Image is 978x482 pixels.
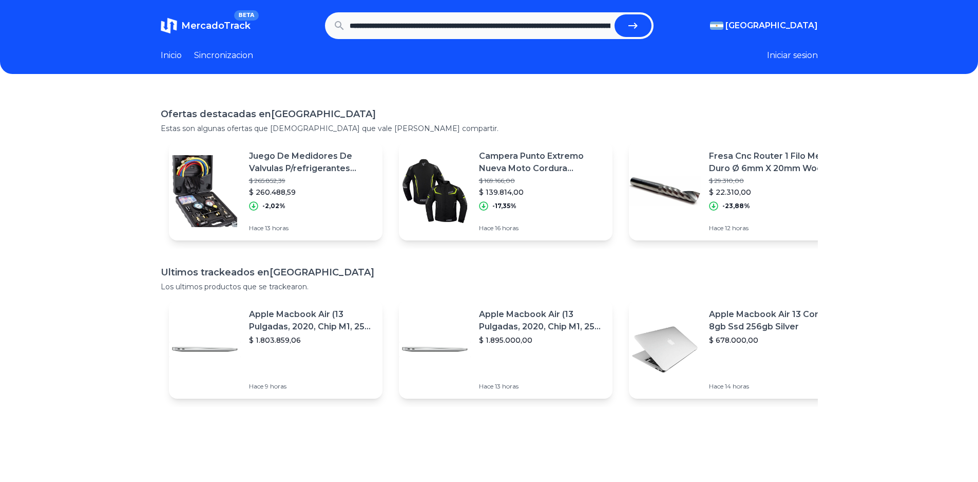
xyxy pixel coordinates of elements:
p: $ 29.310,00 [709,177,834,185]
h1: Ultimos trackeados en [GEOGRAPHIC_DATA] [161,265,818,280]
img: Featured image [169,313,241,385]
p: Los ultimos productos que se trackearon. [161,282,818,292]
img: MercadoTrack [161,17,177,34]
h1: Ofertas destacadas en [GEOGRAPHIC_DATA] [161,107,818,121]
img: Featured image [629,313,701,385]
p: Fresa Cnc Router 1 Filo Metal Duro Ø 6mm X 20mm Wood [709,150,834,175]
p: -2,02% [262,202,285,210]
p: Hace 16 horas [479,224,604,232]
p: Hace 9 horas [249,382,374,391]
span: BETA [234,10,258,21]
img: Featured image [399,313,471,385]
p: $ 1.895.000,00 [479,335,604,345]
p: $ 139.814,00 [479,187,604,197]
button: [GEOGRAPHIC_DATA] [710,20,818,32]
a: Featured imageApple Macbook Air (13 Pulgadas, 2020, Chip M1, 256 Gb De Ssd, 8 Gb De Ram) - Plata$... [399,300,612,399]
a: Featured imageApple Macbook Air (13 Pulgadas, 2020, Chip M1, 256 Gb De Ssd, 8 Gb De Ram) - Plata$... [169,300,382,399]
p: Apple Macbook Air 13 Core I5 8gb Ssd 256gb Silver [709,308,834,333]
p: Hace 12 horas [709,224,834,232]
p: Campera Punto Extremo Nueva Moto Cordura Proteccion Marelli® [479,150,604,175]
p: $ 260.488,59 [249,187,374,197]
img: Argentina [710,22,723,30]
p: Hace 13 horas [479,382,604,391]
a: Sincronizacion [194,49,253,62]
p: $ 1.803.859,06 [249,335,374,345]
p: Estas son algunas ofertas que [DEMOGRAPHIC_DATA] que vale [PERSON_NAME] compartir. [161,123,818,134]
img: Featured image [629,155,701,227]
a: MercadoTrackBETA [161,17,251,34]
a: Featured imageCampera Punto Extremo Nueva Moto Cordura Proteccion Marelli®$ 169.166,00$ 139.814,0... [399,142,612,240]
a: Featured imageJuego De Medidores De Valvulas P/refrigerantes R1234yf/r134a$ 265.852,39$ 260.488,5... [169,142,382,240]
p: -23,88% [722,202,750,210]
p: $ 265.852,39 [249,177,374,185]
p: $ 169.166,00 [479,177,604,185]
span: MercadoTrack [181,20,251,31]
p: Hace 14 horas [709,382,834,391]
p: -17,35% [492,202,516,210]
a: Featured imageFresa Cnc Router 1 Filo Metal Duro Ø 6mm X 20mm Wood$ 29.310,00$ 22.310,00-23,88%Ha... [629,142,842,240]
a: Inicio [161,49,182,62]
p: Apple Macbook Air (13 Pulgadas, 2020, Chip M1, 256 Gb De Ssd, 8 Gb De Ram) - Plata [479,308,604,333]
button: Iniciar sesion [767,49,818,62]
span: [GEOGRAPHIC_DATA] [725,20,818,32]
img: Featured image [169,155,241,227]
p: Hace 13 horas [249,224,374,232]
a: Featured imageApple Macbook Air 13 Core I5 8gb Ssd 256gb Silver$ 678.000,00Hace 14 horas [629,300,842,399]
p: Apple Macbook Air (13 Pulgadas, 2020, Chip M1, 256 Gb De Ssd, 8 Gb De Ram) - Plata [249,308,374,333]
img: Featured image [399,155,471,227]
p: Juego De Medidores De Valvulas P/refrigerantes R1234yf/r134a [249,150,374,175]
p: $ 22.310,00 [709,187,834,197]
p: $ 678.000,00 [709,335,834,345]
